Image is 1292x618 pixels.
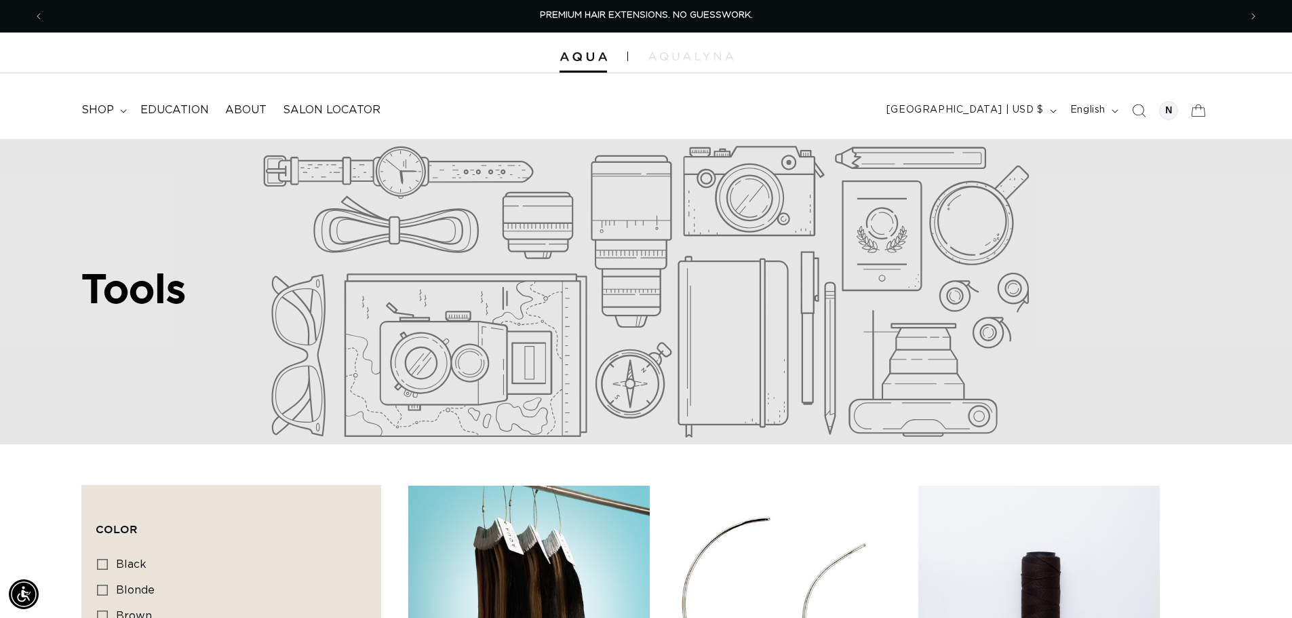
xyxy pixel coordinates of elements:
span: Blonde [116,585,155,596]
span: About [225,103,267,117]
img: Aqua Hair Extensions [560,52,607,62]
span: Black [116,559,146,570]
div: Accessibility Menu [9,579,39,609]
summary: Color (0 selected) [96,499,367,548]
h2: Tools [81,265,387,312]
a: Salon Locator [275,95,389,125]
a: About [217,95,275,125]
summary: shop [73,95,132,125]
a: Education [132,95,217,125]
img: aqualyna.com [648,52,733,60]
summary: Search [1124,96,1154,125]
button: [GEOGRAPHIC_DATA] | USD $ [878,98,1062,123]
span: Salon Locator [283,103,380,117]
span: shop [81,103,114,117]
span: Education [140,103,209,117]
span: [GEOGRAPHIC_DATA] | USD $ [886,103,1044,117]
button: Previous announcement [24,3,54,29]
span: Color [96,523,138,535]
span: PREMIUM HAIR EXTENSIONS. NO GUESSWORK. [540,11,753,20]
span: English [1070,103,1105,117]
button: English [1062,98,1124,123]
button: Next announcement [1238,3,1268,29]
